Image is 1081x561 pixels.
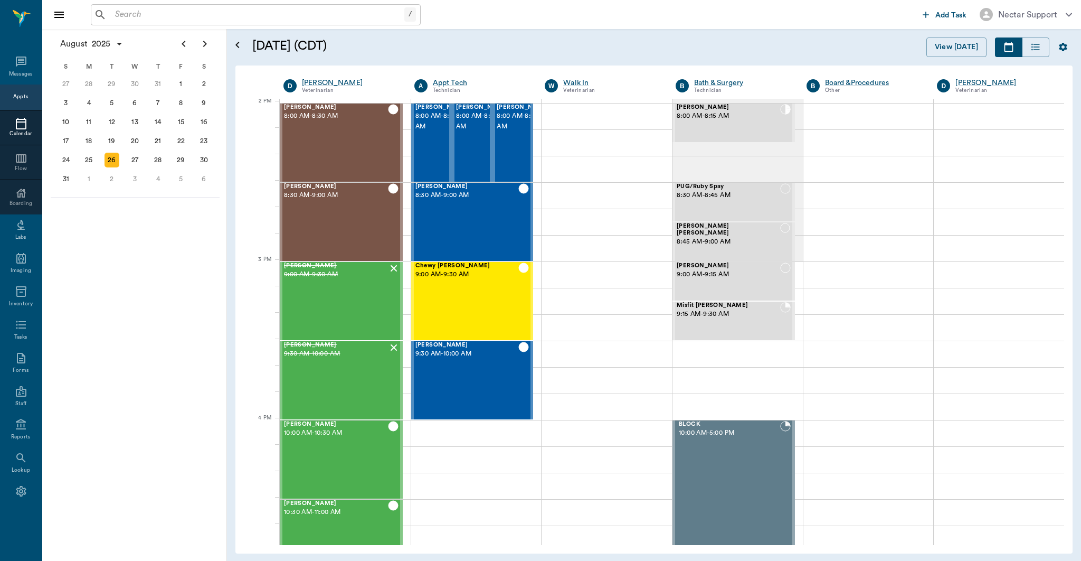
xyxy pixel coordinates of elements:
span: Chewy [PERSON_NAME] [415,263,519,269]
span: 8:45 AM - 9:00 AM [677,237,780,247]
div: NOT_CONFIRMED, 8:30 AM - 8:45 AM [672,182,795,222]
div: CHECKED_OUT, 8:30 AM - 9:00 AM [280,182,403,261]
span: [PERSON_NAME] [284,421,388,428]
div: Sunday, August 24, 2025 [59,153,73,167]
span: 8:00 AM - 8:15 AM [677,111,780,121]
div: Staff [15,400,26,408]
input: Search [111,7,404,22]
div: T [146,59,169,74]
span: [PERSON_NAME] [497,104,549,111]
span: 9:00 AM - 9:30 AM [284,269,388,280]
div: Tuesday, September 2, 2025 [105,172,119,186]
div: Labs [15,233,26,241]
div: 2 PM [244,96,271,122]
span: BLOCK [679,421,780,428]
button: View [DATE] [926,38,987,57]
div: Messages [9,70,33,78]
div: Friday, August 22, 2025 [174,134,188,148]
a: Appt Tech [433,78,529,88]
span: 9:30 AM - 10:00 AM [415,349,519,359]
div: Monday, July 28, 2025 [81,77,96,91]
span: [PERSON_NAME] [284,342,388,349]
div: Imaging [11,267,31,275]
div: Thursday, July 31, 2025 [150,77,165,91]
span: PUG/Ruby Spay [677,183,780,190]
div: Wednesday, August 27, 2025 [128,153,143,167]
div: S [192,59,215,74]
div: / [404,7,416,22]
div: Saturday, August 23, 2025 [196,134,211,148]
div: Technician [694,86,791,95]
div: T [100,59,124,74]
div: CHECKED_OUT, 9:30 AM - 10:00 AM [411,341,534,420]
a: Walk In [563,78,660,88]
div: A [414,79,428,92]
div: Saturday, August 16, 2025 [196,115,211,129]
div: NOT_CONFIRMED, 9:00 AM - 9:15 AM [672,261,795,301]
div: Veterinarian [955,86,1052,95]
div: Monday, August 25, 2025 [81,153,96,167]
div: [PERSON_NAME] [302,78,399,88]
span: 9:30 AM - 10:00 AM [284,349,388,359]
a: Bath & Surgery [694,78,791,88]
div: CHECKED_OUT, 8:30 AM - 9:00 AM [411,182,534,261]
div: Friday, September 5, 2025 [174,172,188,186]
span: 9:00 AM - 9:15 AM [677,269,780,280]
div: Thursday, August 7, 2025 [150,96,165,110]
span: 8:30 AM - 9:00 AM [415,190,519,201]
span: 9:15 AM - 9:30 AM [677,309,780,320]
button: Next page [194,33,215,54]
div: CHECKED_OUT, 8:00 AM - 8:30 AM [280,103,403,182]
div: Wednesday, July 30, 2025 [128,77,143,91]
div: Sunday, July 27, 2025 [59,77,73,91]
div: Tuesday, August 12, 2025 [105,115,119,129]
span: [PERSON_NAME] [284,263,388,269]
span: August [58,36,90,51]
div: Thursday, September 4, 2025 [150,172,165,186]
div: Friday, August 8, 2025 [174,96,188,110]
button: Nectar Support [971,5,1080,24]
div: D [937,79,950,92]
div: NO_SHOW, 9:30 AM - 10:00 AM [280,341,403,420]
span: 8:00 AM - 8:30 AM [497,111,549,132]
div: Appts [13,93,28,101]
div: 3 PM [244,254,271,280]
div: CHECKED_OUT, 8:00 AM - 8:30 AM [411,103,452,182]
h5: [DATE] (CDT) [252,38,529,54]
button: Add Task [918,5,971,24]
div: M [78,59,101,74]
div: Wednesday, September 3, 2025 [128,172,143,186]
div: Today, Tuesday, August 26, 2025 [105,153,119,167]
div: Sunday, August 10, 2025 [59,115,73,129]
span: 8:00 AM - 8:30 AM [456,111,509,132]
div: Friday, August 1, 2025 [174,77,188,91]
span: 10:00 AM - 10:30 AM [284,428,388,438]
div: 4 PM [244,413,271,439]
div: Nectar Support [998,8,1057,21]
div: Wednesday, August 20, 2025 [128,134,143,148]
div: Monday, August 18, 2025 [81,134,96,148]
span: [PERSON_NAME] [415,342,519,349]
span: 8:30 AM - 9:00 AM [284,190,388,201]
div: Lookup [12,466,30,474]
div: F [169,59,193,74]
button: Open calendar [231,25,244,66]
div: Tuesday, August 5, 2025 [105,96,119,110]
button: Previous page [173,33,194,54]
span: 10:30 AM - 11:00 AM [284,507,388,518]
div: CHECKED_OUT, 8:00 AM - 8:30 AM [492,103,533,182]
div: Tuesday, August 19, 2025 [105,134,119,148]
div: Saturday, August 30, 2025 [196,153,211,167]
div: Wednesday, August 13, 2025 [128,115,143,129]
div: Saturday, August 2, 2025 [196,77,211,91]
span: [PERSON_NAME] [456,104,509,111]
div: Friday, August 15, 2025 [174,115,188,129]
a: Board &Procedures [825,78,922,88]
div: Monday, August 11, 2025 [81,115,96,129]
div: Tasks [14,333,27,341]
div: Technician [433,86,529,95]
div: Veterinarian [302,86,399,95]
span: 8:00 AM - 8:30 AM [415,111,468,132]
